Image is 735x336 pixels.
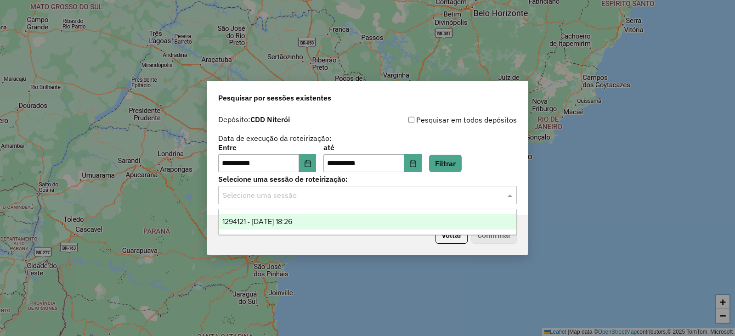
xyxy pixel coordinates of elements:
[429,155,462,172] button: Filtrar
[218,174,517,185] label: Selecione uma sessão de roteirização:
[222,218,292,225] span: 1294121 - [DATE] 18:26
[250,115,290,124] strong: CDD Niterói
[218,92,331,103] span: Pesquisar por sessões existentes
[435,226,468,244] button: Voltar
[404,154,422,173] button: Choose Date
[218,142,316,153] label: Entre
[299,154,317,173] button: Choose Date
[218,209,517,235] ng-dropdown-panel: Options list
[218,114,290,125] label: Depósito:
[367,114,517,125] div: Pesquisar em todos depósitos
[323,142,421,153] label: até
[218,133,332,144] label: Data de execução da roteirização:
